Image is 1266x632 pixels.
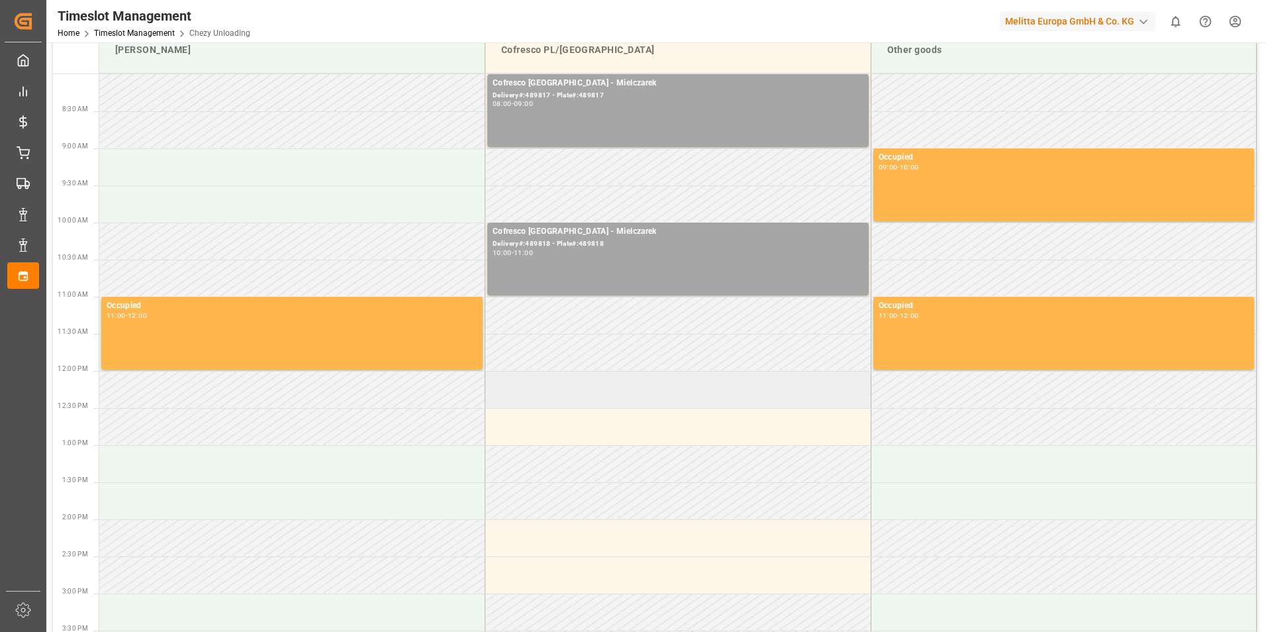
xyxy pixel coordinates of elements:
div: 10:00 [900,164,919,170]
span: 2:30 PM [62,551,88,558]
div: - [126,313,128,319]
span: 1:00 PM [62,439,88,447]
div: Delivery#:489818 - Plate#:489818 [493,238,863,250]
span: 11:30 AM [58,328,88,335]
div: - [512,250,514,256]
div: 08:00 [493,101,512,107]
span: 12:30 PM [58,402,88,409]
span: 11:00 AM [58,291,88,298]
div: Cofresco [GEOGRAPHIC_DATA] - Mielczarek [493,225,863,238]
div: - [897,164,899,170]
button: Help Center [1191,7,1220,36]
span: 2:00 PM [62,513,88,521]
span: 3:30 PM [62,625,88,632]
span: 8:30 AM [62,105,88,113]
div: 10:00 [493,250,512,256]
div: Melitta Europa GmbH & Co. KG [1000,12,1155,31]
div: Other goods [882,38,1246,62]
span: 1:30 PM [62,476,88,484]
div: Occupied [879,151,1249,164]
div: - [512,101,514,107]
span: 9:00 AM [62,142,88,150]
div: Cofresco PL/[GEOGRAPHIC_DATA] [496,38,860,62]
div: Delivery#:489817 - Plate#:489817 [493,90,863,101]
span: 3:00 PM [62,588,88,595]
div: Occupied [879,299,1249,313]
button: Melitta Europa GmbH & Co. KG [1000,9,1161,34]
span: 9:30 AM [62,180,88,187]
div: 11:00 [879,313,898,319]
div: Cofresco [GEOGRAPHIC_DATA] - Mielczarek [493,77,863,90]
div: 09:00 [514,101,533,107]
button: show 0 new notifications [1161,7,1191,36]
div: 11:00 [514,250,533,256]
div: 09:00 [879,164,898,170]
div: - [897,313,899,319]
span: 10:30 AM [58,254,88,261]
div: Occupied [107,299,477,313]
a: Timeslot Management [94,28,175,38]
div: [PERSON_NAME] [110,38,474,62]
span: 12:00 PM [58,365,88,372]
div: 12:00 [128,313,147,319]
div: 12:00 [900,313,919,319]
span: 10:00 AM [58,217,88,224]
div: Timeslot Management [58,6,250,26]
div: 11:00 [107,313,126,319]
a: Home [58,28,79,38]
